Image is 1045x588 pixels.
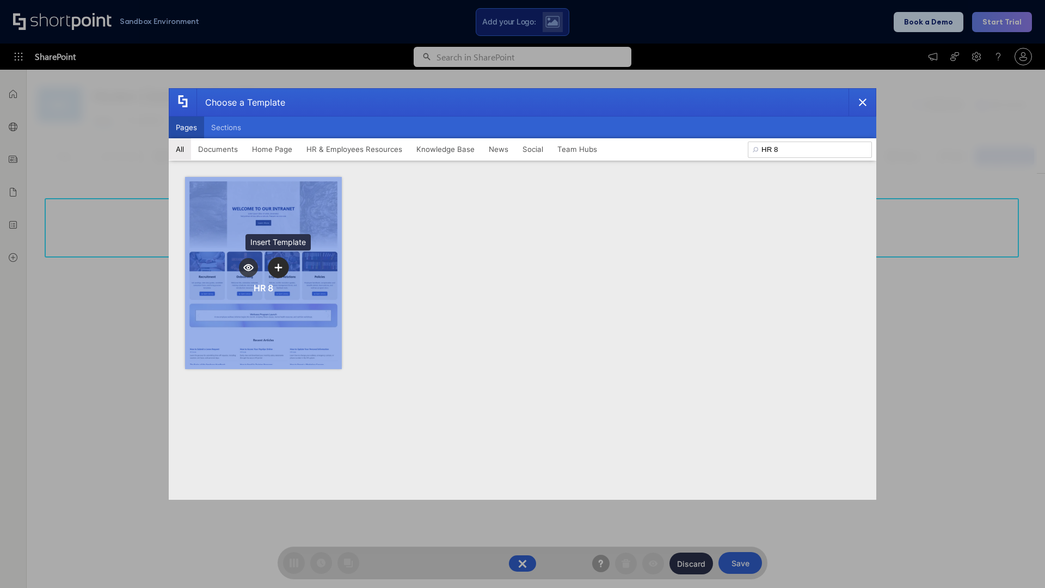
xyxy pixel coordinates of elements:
div: template selector [169,88,876,500]
button: All [169,138,191,160]
input: Search [748,142,872,158]
button: Pages [169,117,204,138]
button: News [482,138,515,160]
button: Social [515,138,550,160]
button: Knowledge Base [409,138,482,160]
button: Team Hubs [550,138,604,160]
div: Choose a Template [196,89,285,116]
button: HR & Employees Resources [299,138,409,160]
div: HR 8 [254,283,273,293]
button: Documents [191,138,245,160]
iframe: Chat Widget [991,536,1045,588]
button: Home Page [245,138,299,160]
button: Sections [204,117,248,138]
